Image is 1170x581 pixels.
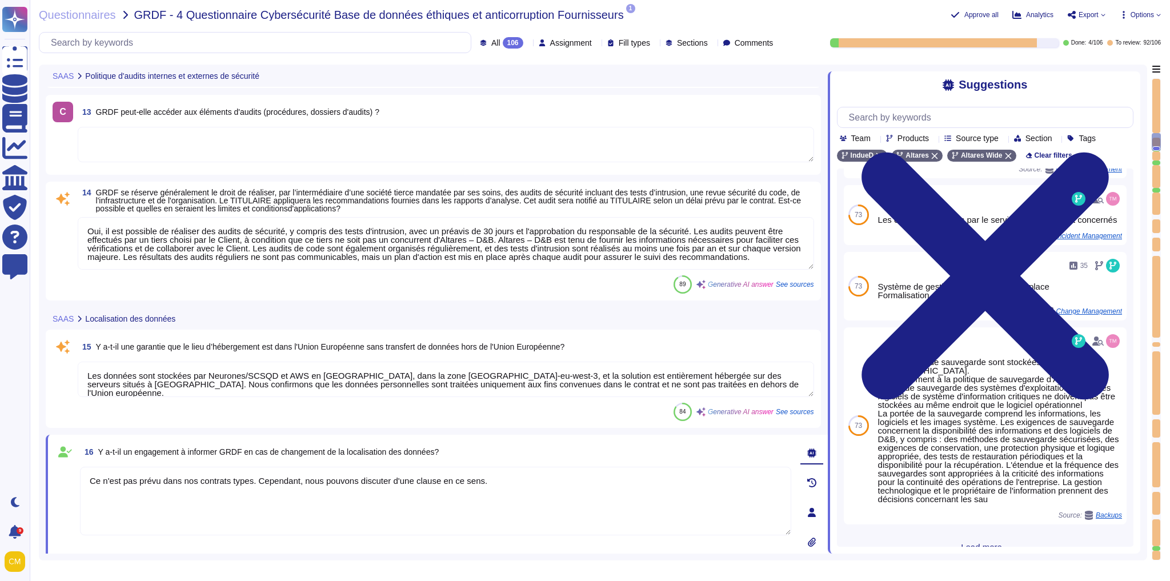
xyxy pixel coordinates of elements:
[85,72,259,80] span: Politique d'audits internes et externes de sécurité
[53,102,73,122] div: C
[550,39,592,47] span: Assignment
[78,362,814,397] textarea: Les données sont stockées par Neurones/SCSQD et AWS en [GEOGRAPHIC_DATA], dans la zone [GEOGRAPHI...
[708,408,774,415] span: Generative AI answer
[677,39,708,47] span: Sections
[1012,10,1053,19] button: Analytics
[1026,11,1053,18] span: Analytics
[96,107,379,117] span: GRDF peut-elle accéder aux éléments d'audits (procédures, dossiers d'audits) ?
[2,549,33,574] button: user
[776,408,814,415] span: See sources
[80,448,94,456] span: 16
[776,281,814,288] span: See sources
[964,11,999,18] span: Approve all
[1071,40,1087,46] span: Done:
[735,39,774,47] span: Comments
[626,4,635,13] span: 1
[619,39,650,47] span: Fill types
[843,107,1133,127] input: Search by keywords
[1106,192,1120,206] img: user
[1115,40,1141,46] span: To review:
[837,543,1133,551] span: Load more...
[85,315,175,323] span: Localisation des données
[5,551,25,572] img: user
[78,108,91,116] span: 13
[78,189,91,197] span: 14
[855,422,862,429] span: 73
[878,358,1122,503] div: Les données de sauvegarde sont stockées par AWS en [GEOGRAPHIC_DATA]. Conformément à la politique...
[53,315,74,323] span: SAAS
[1096,512,1122,519] span: Backups
[17,527,23,534] div: 9
[78,343,91,351] span: 15
[80,467,791,535] textarea: Ce n'est pas prévu dans nos contrats types. Cependant, nous pouvons discuter d'une clause en ce s...
[951,10,999,19] button: Approve all
[1131,11,1154,18] span: Options
[708,281,774,288] span: Generative AI answer
[855,211,862,218] span: 73
[45,33,471,53] input: Search by keywords
[503,37,523,49] div: 106
[1059,511,1122,520] span: Source:
[855,283,862,290] span: 73
[98,447,439,456] span: Y a-t-il un engagement à informer GRDF en cas de changement de la localisation des données?
[39,9,116,21] span: Questionnaires
[679,408,686,415] span: 84
[491,39,500,47] span: All
[1106,334,1120,348] img: user
[1079,11,1099,18] span: Export
[78,217,814,270] textarea: Oui, il est possible de réaliser des audits de sécurité, y compris des tests d'intrusion, avec un...
[53,72,74,80] span: SAAS
[96,342,565,351] span: Y a-t-il une garantie que le lieu d’hébergement est dans l'Union Européenne sans transfert de don...
[1143,40,1161,46] span: 92 / 106
[1088,40,1103,46] span: 4 / 106
[679,281,686,287] span: 89
[96,188,801,213] span: GRDF se réserve généralement le droit de réaliser, par l’intermédiaire d’une société tierce manda...
[134,9,624,21] span: GRDF - 4 Questionnaire Cybersécurité Base de données éthiques et anticorruption Fournisseurs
